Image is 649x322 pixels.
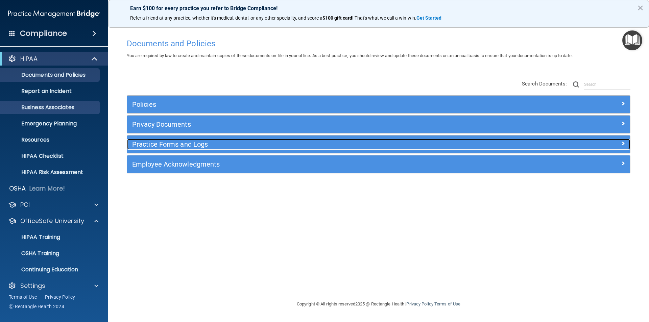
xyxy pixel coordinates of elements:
span: Refer a friend at any practice, whether it's medical, dental, or any other speciality, and score a [130,15,322,21]
strong: Get Started [416,15,441,21]
a: HIPAA [8,55,98,63]
p: Resources [4,137,97,143]
p: OfficeSafe University [20,217,84,225]
p: OSHA [9,184,26,193]
a: Privacy Policy [406,301,433,306]
a: Terms of Use [9,294,37,300]
h5: Policies [132,101,499,108]
img: PMB logo [8,7,100,21]
a: Privacy Documents [132,119,625,130]
p: HIPAA Training [4,234,60,241]
a: Terms of Use [434,301,460,306]
p: Learn More! [29,184,65,193]
span: You are required by law to create and maintain copies of these documents on file in your office. ... [127,53,573,58]
a: Get Started [416,15,442,21]
button: Open Resource Center [622,30,642,50]
a: Settings [8,282,98,290]
div: Copyright © All rights reserved 2025 @ Rectangle Health | | [255,293,502,315]
p: PCI [20,201,30,209]
h5: Employee Acknowledgments [132,160,499,168]
p: HIPAA Checklist [4,153,97,159]
p: Business Associates [4,104,97,111]
span: Search Documents: [522,81,567,87]
a: Employee Acknowledgments [132,159,625,170]
p: Continuing Education [4,266,97,273]
p: Report an Incident [4,88,97,95]
h4: Documents and Policies [127,39,630,48]
a: Practice Forms and Logs [132,139,625,150]
input: Search [584,79,630,90]
a: OfficeSafe University [8,217,98,225]
a: Policies [132,99,625,110]
p: Emergency Planning [4,120,97,127]
p: Settings [20,282,45,290]
button: Close [637,2,644,13]
img: ic-search.3b580494.png [573,81,579,88]
a: PCI [8,201,98,209]
h5: Practice Forms and Logs [132,141,499,148]
span: Ⓒ Rectangle Health 2024 [9,303,64,310]
p: Documents and Policies [4,72,97,78]
span: ! That's what we call a win-win. [352,15,416,21]
p: Earn $100 for every practice you refer to Bridge Compliance! [130,5,627,11]
strong: $100 gift card [322,15,352,21]
h5: Privacy Documents [132,121,499,128]
p: HIPAA [20,55,38,63]
p: HIPAA Risk Assessment [4,169,97,176]
a: Privacy Policy [45,294,75,300]
p: OSHA Training [4,250,59,257]
h4: Compliance [20,29,67,38]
